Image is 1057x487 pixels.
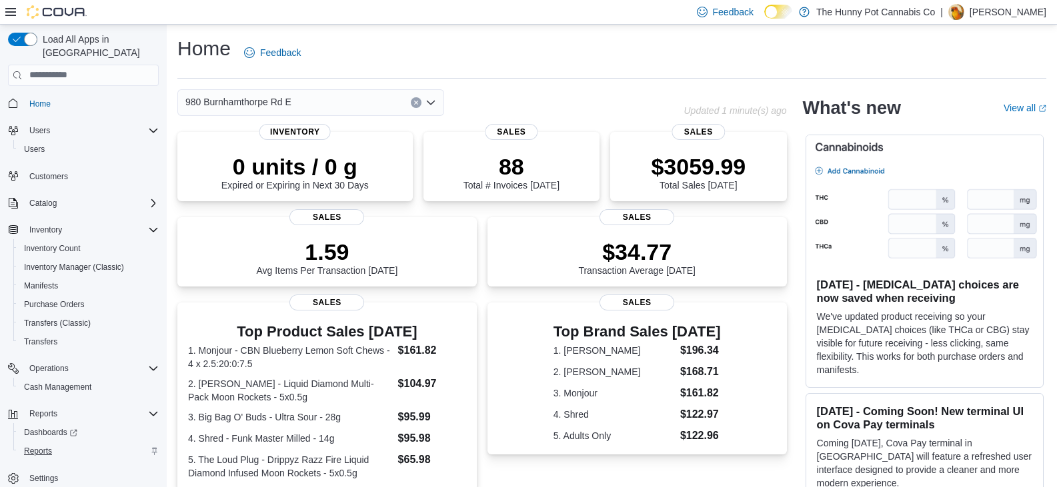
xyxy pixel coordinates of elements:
[188,324,466,340] h3: Top Product Sales [DATE]
[13,423,164,442] a: Dashboards
[188,377,393,404] dt: 2. [PERSON_NAME] - Liquid Diamond Multi-Pack Moon Rockets - 5x0.5g
[940,4,943,20] p: |
[24,168,159,185] span: Customers
[29,408,57,419] span: Reports
[680,385,721,401] dd: $161.82
[221,153,369,180] p: 0 units / 0 g
[13,314,164,332] button: Transfers (Classic)
[19,379,159,395] span: Cash Management
[24,222,159,238] span: Inventory
[19,424,159,440] span: Dashboards
[803,97,901,119] h2: What's new
[19,141,159,157] span: Users
[411,97,421,108] button: Clear input
[29,473,58,484] span: Settings
[19,443,159,459] span: Reports
[554,408,675,421] dt: 4. Shred
[680,342,721,358] dd: $196.34
[19,315,96,331] a: Transfers (Classic)
[29,99,51,109] span: Home
[289,209,364,225] span: Sales
[3,359,164,378] button: Operations
[185,94,291,110] span: 980 Burnhamthorpe Rd E
[578,239,696,265] p: $34.77
[27,5,87,19] img: Cova
[239,39,306,66] a: Feedback
[19,259,159,275] span: Inventory Manager (Classic)
[259,124,331,140] span: Inventory
[817,278,1032,304] h3: [DATE] - [MEDICAL_DATA] choices are now saved when receiving
[19,278,159,294] span: Manifests
[764,5,792,19] input: Dark Mode
[680,406,721,422] dd: $122.97
[600,209,674,225] span: Sales
[24,382,91,392] span: Cash Management
[188,410,393,424] dt: 3. Big Bag O' Buds - Ultra Sour - 28g
[221,153,369,191] div: Expired or Expiring in Next 30 Days
[485,124,538,140] span: Sales
[3,94,164,113] button: Home
[24,336,57,347] span: Transfers
[13,295,164,314] button: Purchase Orders
[13,140,164,159] button: Users
[425,97,436,108] button: Open list of options
[24,446,52,456] span: Reports
[13,239,164,258] button: Inventory Count
[13,442,164,460] button: Reports
[13,332,164,351] button: Transfers
[24,96,56,112] a: Home
[24,470,159,486] span: Settings
[188,453,393,480] dt: 5. The Loud Plug - Drippyz Razz Fire Liquid Diamond Infused Moon Rockets - 5x0.5g
[24,406,159,422] span: Reports
[188,344,393,370] dt: 1. Monjour - CBN Blueberry Lemon Soft Chews - 4 x 2.5:20:0:7.5
[554,365,675,378] dt: 2. [PERSON_NAME]
[24,280,58,291] span: Manifests
[817,404,1032,431] h3: [DATE] - Coming Soon! New terminal UI on Cova Pay terminals
[289,294,364,310] span: Sales
[554,324,721,340] h3: Top Brand Sales [DATE]
[24,262,124,272] span: Inventory Manager (Classic)
[578,239,696,276] div: Transaction Average [DATE]
[680,428,721,444] dd: $122.96
[463,153,560,180] p: 88
[24,222,67,238] button: Inventory
[37,33,159,59] span: Load All Apps in [GEOGRAPHIC_DATA]
[256,239,397,276] div: Avg Items Per Transaction [DATE]
[684,105,786,116] p: Updated 1 minute(s) ago
[3,121,164,140] button: Users
[19,296,90,312] a: Purchase Orders
[177,35,231,62] h1: Home
[398,376,466,392] dd: $104.97
[24,318,91,328] span: Transfers (Classic)
[19,241,86,256] a: Inventory Count
[713,5,754,19] span: Feedback
[24,406,63,422] button: Reports
[29,363,69,374] span: Operations
[24,144,45,155] span: Users
[24,95,159,112] span: Home
[24,195,62,211] button: Catalog
[24,299,85,310] span: Purchase Orders
[13,276,164,295] button: Manifests
[1004,103,1046,113] a: View allExternal link
[29,225,62,235] span: Inventory
[3,404,164,423] button: Reports
[24,360,159,376] span: Operations
[554,386,675,400] dt: 3. Monjour
[19,334,63,350] a: Transfers
[948,4,964,20] div: Andy Ramgobin
[680,364,721,380] dd: $168.71
[19,141,50,157] a: Users
[24,427,77,438] span: Dashboards
[260,46,301,59] span: Feedback
[19,241,159,256] span: Inventory Count
[651,153,746,191] div: Total Sales [DATE]
[816,4,935,20] p: The Hunny Pot Cannabis Co
[24,195,159,211] span: Catalog
[13,378,164,396] button: Cash Management
[554,344,675,357] dt: 1. [PERSON_NAME]
[3,221,164,239] button: Inventory
[3,194,164,213] button: Catalog
[600,294,674,310] span: Sales
[13,258,164,276] button: Inventory Manager (Classic)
